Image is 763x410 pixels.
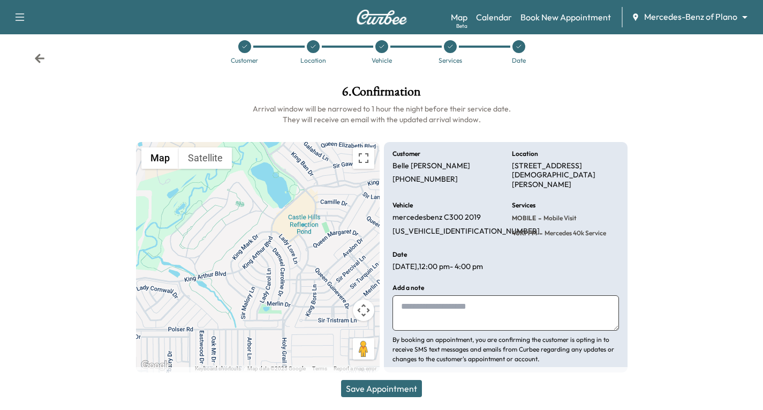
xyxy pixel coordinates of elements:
span: 40KPPM [512,229,537,237]
div: Services [439,57,462,64]
span: Mobile Visit [541,214,577,222]
p: [PHONE_NUMBER] [392,175,458,184]
h6: Location [512,151,538,157]
button: Show street map [141,147,179,169]
button: Drag Pegman onto the map to open Street View [353,338,374,360]
button: Keyboard shortcuts [195,365,241,372]
a: Open this area in Google Maps (opens a new window) [139,359,174,372]
div: Beta [456,22,467,30]
h6: Arrival window will be narrowed to 1 hour the night before their service date. They will receive ... [136,103,628,125]
div: Vehicle [372,57,392,64]
img: Google [139,359,174,372]
h6: Customer [392,151,420,157]
p: By booking an appointment, you are confirming the customer is opting in to receive SMS text messa... [392,335,619,364]
span: Map data ©2025 Google [247,366,306,371]
span: MOBILE [512,214,536,222]
h6: Add a note [392,285,424,291]
p: [US_VEHICLE_IDENTIFICATION_NUMBER] [392,227,540,236]
a: MapBeta [451,11,467,24]
a: Calendar [476,11,512,24]
h1: 6 . Confirmation [136,85,628,103]
button: Show satellite imagery [179,147,232,169]
h6: Vehicle [392,202,413,208]
a: Terms (opens in new tab) [312,366,327,371]
button: Save Appointment [341,380,422,397]
p: [DATE] , 12:00 pm - 4:00 pm [392,262,483,272]
p: [STREET_ADDRESS][DEMOGRAPHIC_DATA][PERSON_NAME] [512,161,619,190]
span: - [536,213,541,223]
div: Back [34,53,45,64]
div: Location [300,57,326,64]
p: mercedesbenz C300 2019 [392,213,481,222]
span: Mercedes 40k Service [542,229,606,237]
a: Book New Appointment [520,11,611,24]
span: Mercedes-Benz of Plano [644,11,737,23]
img: Curbee Logo [356,10,407,25]
button: Map camera controls [353,300,374,321]
button: Toggle fullscreen view [353,147,374,169]
h6: Date [392,251,407,258]
div: Date [512,57,526,64]
div: Customer [231,57,258,64]
a: Report a map error [334,366,376,371]
span: - [537,228,542,238]
p: Belle [PERSON_NAME] [392,161,470,171]
h6: Services [512,202,535,208]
